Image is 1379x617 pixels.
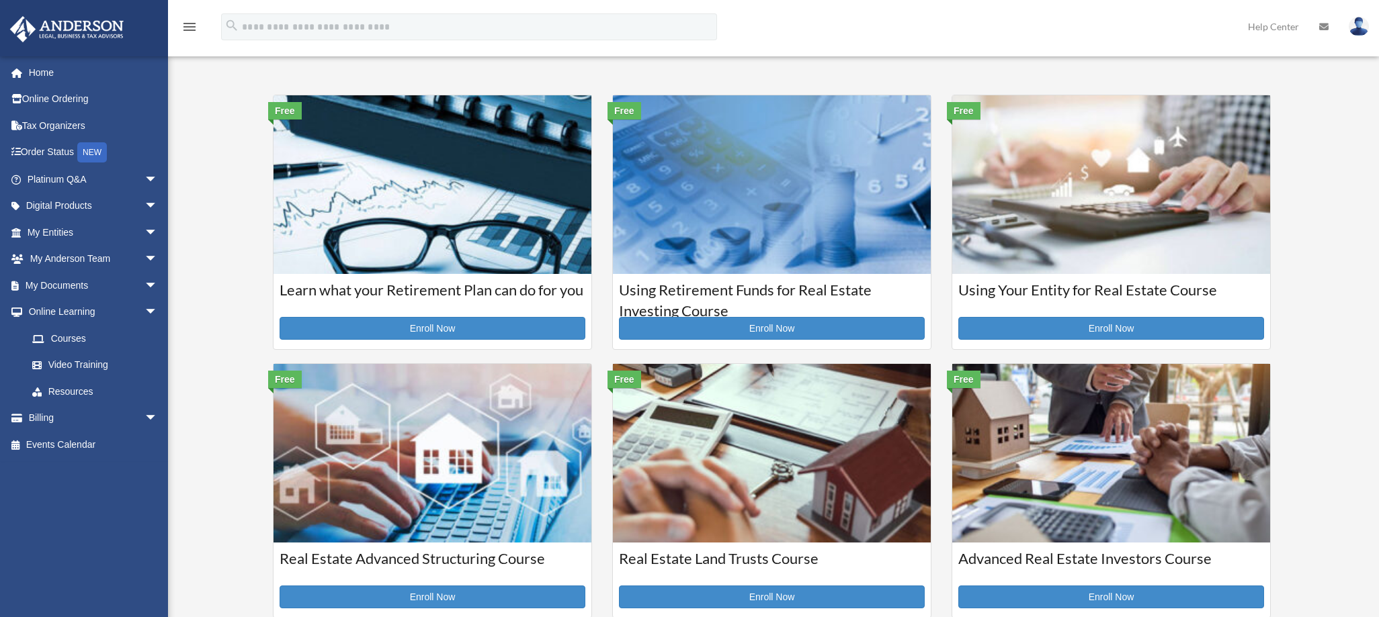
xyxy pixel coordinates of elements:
h3: Real Estate Land Trusts Course [619,549,925,582]
div: Free [947,102,980,120]
span: arrow_drop_down [144,193,171,220]
div: Free [268,371,302,388]
span: arrow_drop_down [144,299,171,326]
a: Enroll Now [619,317,925,340]
a: Resources [19,378,178,405]
i: search [224,18,239,33]
a: My Documentsarrow_drop_down [9,272,178,299]
h3: Learn what your Retirement Plan can do for you [280,280,585,314]
h3: Using Retirement Funds for Real Estate Investing Course [619,280,925,314]
a: Online Learningarrow_drop_down [9,299,178,326]
a: Enroll Now [280,317,585,340]
a: Enroll Now [958,317,1264,340]
div: Free [608,371,641,388]
a: Enroll Now [958,585,1264,608]
div: NEW [77,142,107,162]
h3: Real Estate Advanced Structuring Course [280,549,585,582]
i: menu [181,19,198,35]
span: arrow_drop_down [144,272,171,299]
img: User Pic [1349,17,1369,36]
a: Billingarrow_drop_down [9,405,178,432]
div: Free [268,102,302,120]
span: arrow_drop_down [144,219,171,246]
div: Free [947,371,980,388]
span: arrow_drop_down [144,166,171,193]
a: menu [181,23,198,35]
a: Courses [19,325,171,352]
h3: Advanced Real Estate Investors Course [958,549,1264,582]
a: My Anderson Teamarrow_drop_down [9,246,178,273]
img: Anderson Advisors Platinum Portal [6,16,128,42]
a: Online Ordering [9,86,178,113]
a: Platinum Q&Aarrow_drop_down [9,166,178,193]
a: Events Calendar [9,431,178,458]
a: Tax Organizers [9,112,178,139]
h3: Using Your Entity for Real Estate Course [958,280,1264,314]
a: Home [9,59,178,86]
span: arrow_drop_down [144,405,171,432]
a: Enroll Now [280,585,585,608]
a: Enroll Now [619,585,925,608]
a: Order StatusNEW [9,139,178,167]
a: Digital Productsarrow_drop_down [9,193,178,220]
a: My Entitiesarrow_drop_down [9,219,178,246]
a: Video Training [19,352,178,379]
span: arrow_drop_down [144,246,171,273]
div: Free [608,102,641,120]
